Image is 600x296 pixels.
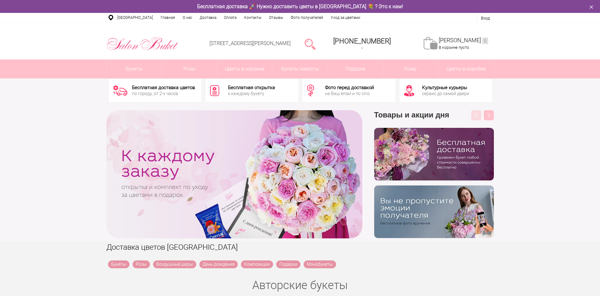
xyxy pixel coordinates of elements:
[133,260,150,268] a: Розы
[265,13,287,22] a: Отзывы
[157,13,179,22] a: Главная
[102,3,499,10] div: Бесплатная доставка 🚀 Нужно доставить цветы в [GEOGRAPHIC_DATA] 💐 ? Это к нам!
[327,13,364,22] a: Уход за цветами
[374,128,494,180] img: hpaj04joss48rwypv6hbykmvk1dj7zyr.png.webp
[333,37,391,45] span: [PHONE_NUMBER]
[199,260,238,268] a: День рождения
[252,279,348,292] a: Авторские букеты
[482,37,488,44] ins: 0
[209,40,291,46] a: [STREET_ADDRESS][PERSON_NAME]
[325,91,374,96] div: на Ваш email и по sms
[132,85,195,90] div: Бесплатная доставка цветов
[132,91,195,96] div: по городу, от 2-х часов
[272,60,328,78] a: Букеты невесты
[374,185,494,238] img: v9wy31nijnvkfycrkduev4dhgt9psb7e.png.webp
[217,60,272,78] a: Цветы в корзине
[439,37,488,44] a: [PERSON_NAME]
[106,242,494,253] h1: Доставка цветов [GEOGRAPHIC_DATA]
[325,85,374,90] div: Фото перед доставкой
[153,260,196,268] a: Воздушные шары
[422,91,469,96] div: сервис до самой двери
[108,260,129,268] a: Букеты
[106,36,179,52] img: Цветы Нижний Новгород
[438,60,494,78] a: Цветы в коробке
[241,260,273,268] a: Композиции
[422,85,469,90] div: Культурные курьеры
[107,60,162,78] a: Букеты
[196,13,220,22] a: Доставка
[484,110,494,120] button: Next
[383,60,438,78] span: Кому
[220,13,240,22] a: Оплата
[228,91,275,96] div: к каждому букету
[228,85,275,90] div: Бесплатная открытка
[113,13,157,22] a: [GEOGRAPHIC_DATA]
[481,16,490,20] a: Вход
[304,260,336,268] a: Монобукеты
[439,45,469,50] span: В корзине пусто
[162,60,217,78] a: Розы
[329,35,395,53] a: [PHONE_NUMBER]
[328,60,383,78] a: Подарки
[179,13,196,22] a: О нас
[276,260,300,268] a: Подарки
[240,13,265,22] a: Контакты
[374,110,494,128] h3: Товары и акции дня
[287,13,327,22] a: Фото получателей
